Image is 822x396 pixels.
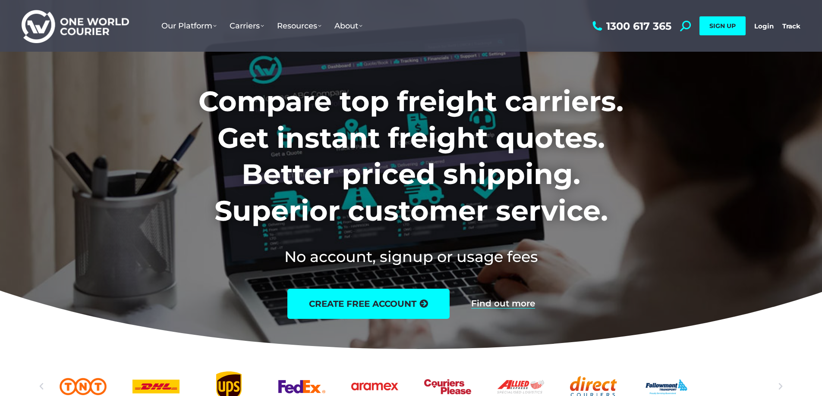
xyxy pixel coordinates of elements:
a: SIGN UP [699,16,746,35]
span: Our Platform [161,21,217,31]
h2: No account, signup or usage fees [142,246,680,267]
a: Find out more [471,299,535,309]
a: Login [754,22,774,30]
a: Carriers [223,12,271,39]
a: 1300 617 365 [590,21,671,31]
h1: Compare top freight carriers. Get instant freight quotes. Better priced shipping. Superior custom... [142,83,680,229]
span: SIGN UP [709,22,736,30]
span: Carriers [230,21,264,31]
a: create free account [287,289,450,319]
span: Resources [277,21,321,31]
a: About [328,12,369,39]
span: About [334,21,362,31]
a: Resources [271,12,328,39]
a: Our Platform [155,12,223,39]
img: One World Courier [22,9,129,44]
a: Track [782,22,800,30]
